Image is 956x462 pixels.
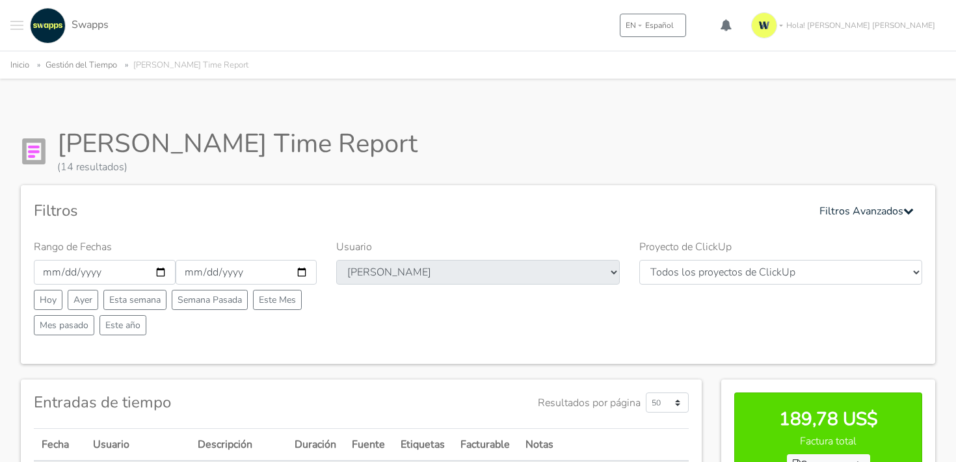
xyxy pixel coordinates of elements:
[72,18,109,32] span: Swapps
[34,393,171,412] h4: Entradas de tiempo
[190,429,287,461] th: Descripción
[85,429,190,461] th: Usuario
[518,429,689,461] th: Notas
[639,239,732,255] label: Proyecto de ClickUp
[68,290,98,310] button: Ayer
[645,19,674,31] span: Español
[57,159,418,175] div: (14 resultados)
[57,128,418,159] h1: [PERSON_NAME] Time Report
[21,138,47,164] img: Report Icon
[253,290,302,310] button: Este Mes
[393,429,453,461] th: Etiquetas
[336,239,372,255] label: Usuario
[10,8,23,44] button: Toggle navigation menu
[748,409,909,431] h3: 189,78 US$
[786,19,935,31] span: Hola! [PERSON_NAME] [PERSON_NAME]
[27,8,109,44] a: Swapps
[620,14,686,37] button: ENEspañol
[120,58,248,73] li: [PERSON_NAME] Time Report
[287,429,344,461] th: Duración
[453,429,518,461] th: Facturable
[34,290,62,310] button: Hoy
[103,290,166,310] button: Esta semana
[344,429,393,461] th: Fuente
[34,239,112,255] label: Rango de Fechas
[34,315,94,335] button: Mes pasado
[34,429,85,461] th: Fecha
[10,59,29,71] a: Inicio
[100,315,146,335] button: Este año
[172,290,248,310] button: Semana Pasada
[34,201,78,220] h4: Filtros
[751,12,777,38] img: isotipo-3-3e143c57.png
[746,7,946,44] a: Hola! [PERSON_NAME] [PERSON_NAME]
[811,198,922,224] button: Filtros Avanzados
[30,8,66,44] img: swapps-linkedin-v2.jpg
[538,395,641,411] label: Resultados por página
[748,433,909,449] p: Factura total
[46,59,117,71] a: Gestión del Tiempo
